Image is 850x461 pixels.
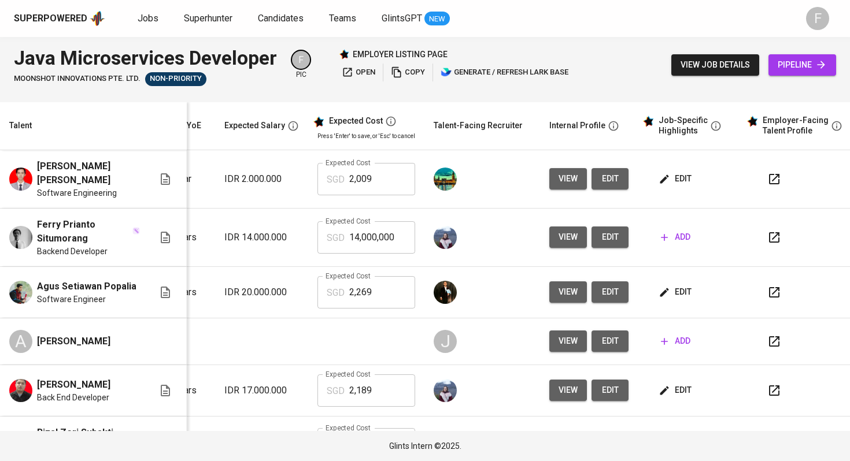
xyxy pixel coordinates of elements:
[327,173,345,187] p: SGD
[353,49,448,60] p: employer listing page
[601,172,619,186] span: edit
[656,380,696,401] button: edit
[559,334,578,348] span: view
[9,330,32,353] div: A
[549,118,605,133] div: Internal Profile
[37,293,106,305] span: Software Engineer
[592,281,629,303] button: edit
[145,72,206,86] div: Hiring on Hold
[9,379,32,402] img: Irvan Syah
[327,286,345,300] p: SGD
[317,132,415,140] p: Press 'Enter' to save, or 'Esc' to cancel
[37,426,113,440] span: Rizal Zeri Subakti
[434,168,457,191] img: a5d44b89-0c59-4c54-99d0-a63b29d42bd3.jpg
[9,168,32,191] img: Alfi alhuzwiri syam
[681,58,750,72] span: view job details
[656,281,696,303] button: edit
[601,334,619,348] span: edit
[14,10,105,27] a: Superpoweredapp logo
[549,226,587,248] button: view
[559,285,578,299] span: view
[224,118,285,133] div: Expected Salary
[661,383,692,397] span: edit
[258,13,304,24] span: Candidates
[184,13,232,24] span: Superhunter
[37,280,136,293] span: Agus Setiawan Popalia
[434,118,523,133] div: Talent-Facing Recruiter
[9,226,32,249] img: Ferry Prianto Situmorang
[549,330,587,352] button: view
[184,12,235,26] a: Superhunter
[434,281,457,304] img: ridlo@glints.com
[746,116,758,127] img: glints_star.svg
[661,172,692,186] span: edit
[339,49,349,60] img: Glints Star
[291,50,311,80] div: pic
[661,334,690,348] span: add
[391,66,425,79] span: copy
[329,116,383,127] div: Expected Cost
[291,50,311,70] div: F
[438,64,571,81] button: lark generate / refresh lark base
[224,384,299,397] p: IDR 17.000.000
[601,230,619,244] span: edit
[434,330,457,353] div: J
[382,13,422,24] span: GlintsGPT
[138,12,161,26] a: Jobs
[37,187,117,199] span: Software Engineering
[37,218,131,246] span: Ferry Prianto Situmorang
[559,230,578,244] span: view
[14,73,141,84] span: Moonshot Innovations Pte. Ltd.
[224,172,299,186] p: IDR 2.000.000
[441,66,568,79] span: generate / refresh lark base
[14,44,277,72] div: Java Microservices Developer
[14,12,87,25] div: Superpowered
[224,285,299,299] p: IDR 20.000.000
[138,13,158,24] span: Jobs
[592,168,629,189] button: edit
[763,116,829,136] div: Employer-Facing Talent Profile
[592,330,629,352] button: edit
[592,226,629,248] button: edit
[37,334,110,348] span: [PERSON_NAME]
[9,281,32,304] img: Agus Setiawan Popalia
[145,73,206,84] span: Non-Priority
[388,64,428,81] button: copy
[671,54,759,76] button: view job details
[434,379,457,402] img: christine.raharja@glints.com
[768,54,836,76] a: pipeline
[9,118,32,133] div: Talent
[661,285,692,299] span: edit
[434,226,457,249] img: christine.raharja@glints.com
[132,227,140,235] img: magic_wand.svg
[592,380,629,401] button: edit
[656,226,695,248] button: add
[659,116,708,136] div: Job-Specific Highlights
[258,12,306,26] a: Candidates
[601,285,619,299] span: edit
[90,10,105,27] img: app logo
[329,12,359,26] a: Teams
[382,12,450,26] a: GlintsGPT NEW
[441,66,452,78] img: lark
[549,380,587,401] button: view
[661,230,690,244] span: add
[806,7,829,30] div: F
[656,330,695,352] button: add
[224,231,299,244] p: IDR 14.000.000
[601,383,619,397] span: edit
[342,66,375,79] span: open
[424,13,450,25] span: NEW
[327,231,345,245] p: SGD
[327,384,345,398] p: SGD
[37,392,109,403] span: Back End Developer
[778,58,827,72] span: pipeline
[339,64,378,81] button: open
[549,281,587,303] button: view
